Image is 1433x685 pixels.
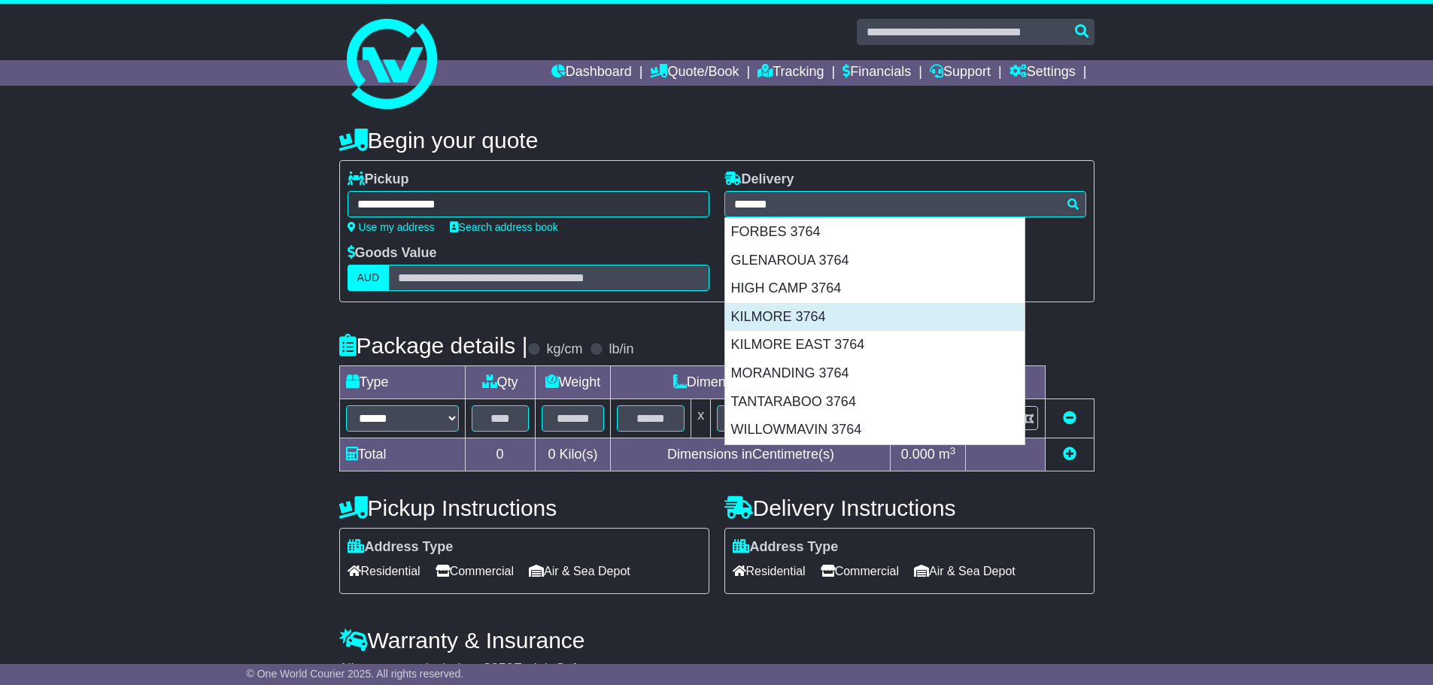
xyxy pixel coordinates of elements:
span: Residential [733,559,806,583]
td: Kilo(s) [535,438,611,471]
a: Financials [842,60,911,86]
span: Air & Sea Depot [529,559,630,583]
a: Support [930,60,991,86]
h4: Package details | [339,333,528,358]
div: All our quotes include a $ FreightSafe warranty. [339,661,1094,677]
label: Delivery [724,171,794,188]
label: Pickup [348,171,409,188]
span: Commercial [821,559,899,583]
div: MORANDING 3764 [725,359,1025,388]
a: Tracking [757,60,824,86]
td: Qty [465,366,535,399]
a: Add new item [1063,447,1076,462]
label: Address Type [733,539,839,556]
a: Dashboard [551,60,632,86]
h4: Pickup Instructions [339,496,709,520]
td: Dimensions (L x W x H) [611,366,891,399]
typeahead: Please provide city [724,191,1086,217]
td: 0 [465,438,535,471]
a: Search address book [450,221,558,233]
span: 0.000 [901,447,935,462]
a: Use my address [348,221,435,233]
td: Total [339,438,465,471]
label: kg/cm [546,341,582,358]
label: Address Type [348,539,454,556]
td: Type [339,366,465,399]
a: Settings [1009,60,1076,86]
div: FORBES 3764 [725,218,1025,247]
td: Dimensions in Centimetre(s) [611,438,891,471]
td: Weight [535,366,611,399]
h4: Warranty & Insurance [339,628,1094,653]
label: lb/in [609,341,633,358]
sup: 3 [950,445,956,456]
a: Remove this item [1063,411,1076,426]
div: GLENAROUA 3764 [725,247,1025,275]
h4: Delivery Instructions [724,496,1094,520]
label: Goods Value [348,245,437,262]
h4: Begin your quote [339,128,1094,153]
a: Quote/Book [650,60,739,86]
span: Air & Sea Depot [914,559,1016,583]
span: © One World Courier 2025. All rights reserved. [247,668,464,680]
div: KILMORE 3764 [725,303,1025,332]
div: TANTARABOO 3764 [725,388,1025,417]
span: m [939,447,956,462]
label: AUD [348,265,390,291]
span: 0 [548,447,555,462]
div: WILLOWMAVIN 3764 [725,416,1025,444]
div: KILMORE EAST 3764 [725,331,1025,359]
td: x [691,399,711,438]
div: HIGH CAMP 3764 [725,274,1025,303]
span: 250 [491,661,514,676]
span: Commercial [436,559,514,583]
span: Residential [348,559,420,583]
